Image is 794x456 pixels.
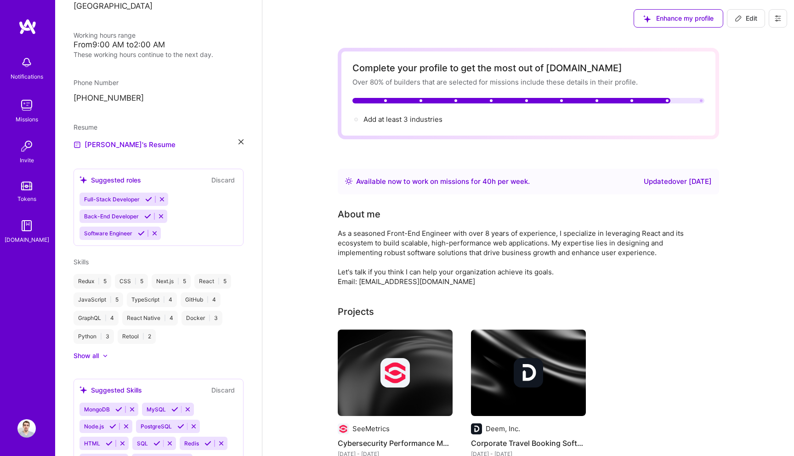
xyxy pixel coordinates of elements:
[158,213,164,220] i: Reject
[79,175,141,185] div: Suggested roles
[105,314,107,322] span: |
[110,296,112,303] span: |
[17,217,36,235] img: guide book
[338,207,380,221] div: About me
[238,139,244,144] i: icon Close
[79,176,87,184] i: icon SuggestedTeams
[159,196,165,203] i: Reject
[145,196,152,203] i: Accept
[482,177,492,186] span: 40
[152,274,191,289] div: Next.js 5
[84,440,100,447] span: HTML
[115,274,148,289] div: CSS 5
[18,18,37,35] img: logo
[127,292,177,307] div: TypeScript 4
[74,351,99,360] div: Show all
[79,386,87,394] i: icon SuggestedTeams
[138,230,145,237] i: Accept
[190,423,197,430] i: Reject
[74,258,89,266] span: Skills
[209,385,238,395] button: Discard
[209,314,210,322] span: |
[119,440,126,447] i: Reject
[338,437,453,449] h4: Cybersecurity Performance Management Platform Development
[74,141,81,148] img: Resume
[16,114,38,124] div: Missions
[164,314,166,322] span: |
[352,77,704,87] div: Over 80% of builders that are selected for missions include these details in their profile.
[84,213,139,220] span: Back-End Developer
[147,406,166,413] span: MySQL
[84,230,132,237] span: Software Engineer
[184,440,199,447] span: Redis
[356,176,530,187] div: Available now to work on missions for h per week .
[74,329,114,344] div: Python 3
[338,423,349,434] img: Company logo
[129,406,136,413] i: Reject
[74,139,176,150] a: [PERSON_NAME]'s Resume
[17,194,36,204] div: Tokens
[137,440,148,447] span: SQL
[643,15,651,23] i: icon SuggestedTeams
[84,196,140,203] span: Full-Stack Developer
[471,423,482,434] img: Company logo
[194,274,231,289] div: React 5
[184,406,191,413] i: Reject
[20,155,34,165] div: Invite
[100,333,102,340] span: |
[74,40,244,50] div: From 9:00 AM to 2:00 AM
[151,230,158,237] i: Reject
[163,296,165,303] span: |
[338,228,705,286] div: As a seasoned Front-End Engineer with over 8 years of experience, I specialize in leveraging Reac...
[79,385,142,395] div: Suggested Skills
[171,406,178,413] i: Accept
[181,292,221,307] div: GitHub 4
[471,437,586,449] h4: Corporate Travel Booking Software Development
[735,14,757,23] span: Edit
[74,311,119,325] div: GraphQL 4
[17,419,36,438] img: User Avatar
[84,423,104,430] span: Node.js
[209,175,238,185] button: Discard
[352,63,704,74] div: Complete your profile to get the most out of [DOMAIN_NAME]
[115,406,122,413] i: Accept
[166,440,173,447] i: Reject
[204,440,211,447] i: Accept
[207,296,209,303] span: |
[17,53,36,72] img: bell
[218,440,225,447] i: Reject
[142,333,144,340] span: |
[177,278,179,285] span: |
[21,182,32,190] img: tokens
[74,1,244,12] p: [GEOGRAPHIC_DATA]
[17,137,36,155] img: Invite
[363,115,442,124] span: Add at least 3 industries
[486,424,520,433] div: Deem, Inc.
[177,423,184,430] i: Accept
[11,72,43,81] div: Notifications
[153,440,160,447] i: Accept
[181,311,222,325] div: Docker 3
[74,93,244,104] p: [PHONE_NUMBER]
[338,330,453,416] img: cover
[123,423,130,430] i: Reject
[74,292,123,307] div: JavaScript 5
[118,329,156,344] div: Retool 2
[74,79,119,86] span: Phone Number
[74,123,97,131] span: Resume
[74,31,136,39] span: Working hours range
[345,177,352,185] img: Availability
[514,358,543,388] img: Company logo
[106,440,113,447] i: Accept
[338,305,374,319] div: Projects
[644,176,712,187] div: Updated over [DATE]
[380,358,410,388] img: Company logo
[135,278,136,285] span: |
[74,274,111,289] div: Redux 5
[5,235,49,245] div: [DOMAIN_NAME]
[74,50,244,59] div: These working hours continue to the next day.
[352,424,390,433] div: SeeMetrics
[471,330,586,416] img: cover
[84,406,110,413] span: MongoDB
[109,423,116,430] i: Accept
